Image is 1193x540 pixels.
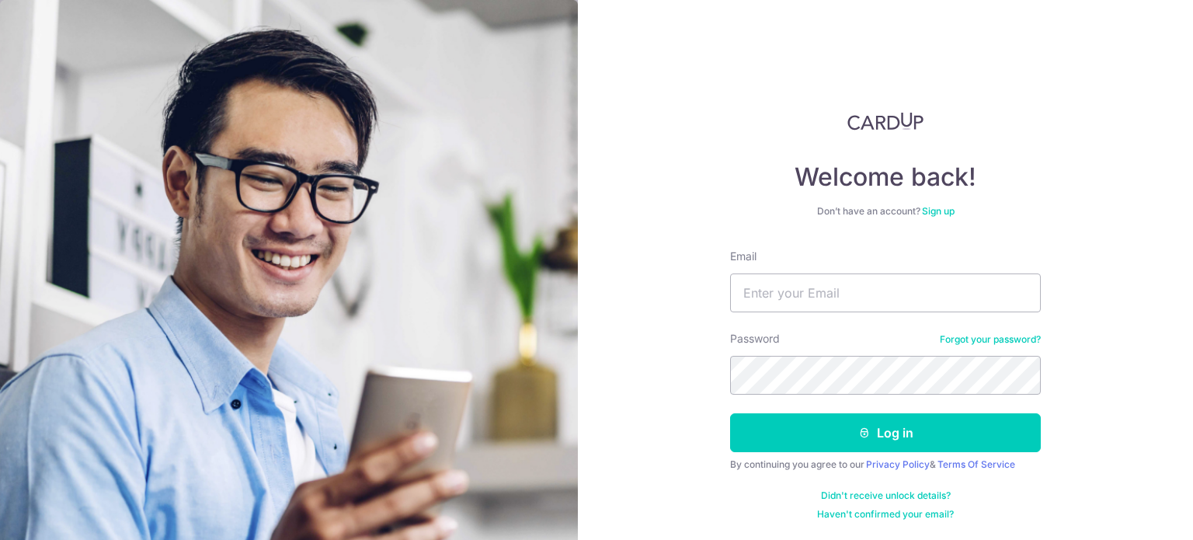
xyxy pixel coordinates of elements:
div: Don’t have an account? [730,205,1041,218]
h4: Welcome back! [730,162,1041,193]
a: Didn't receive unlock details? [821,489,951,502]
a: Privacy Policy [866,458,930,470]
a: Haven't confirmed your email? [817,508,954,521]
label: Email [730,249,756,264]
div: By continuing you agree to our & [730,458,1041,471]
label: Password [730,331,780,347]
a: Sign up [922,205,955,217]
input: Enter your Email [730,273,1041,312]
a: Terms Of Service [937,458,1015,470]
button: Log in [730,413,1041,452]
a: Forgot your password? [940,333,1041,346]
img: CardUp Logo [847,112,923,131]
